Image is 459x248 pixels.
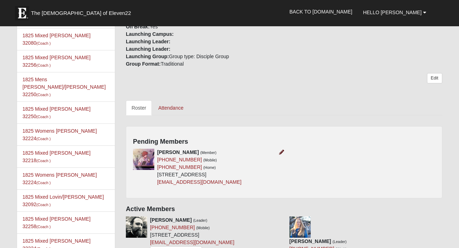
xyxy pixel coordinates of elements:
[22,106,90,119] a: 1825 Mixed [PERSON_NAME] 32250(Coach )
[150,217,192,223] strong: [PERSON_NAME]
[126,205,442,213] h4: Active Members
[22,150,90,163] a: 1825 Mixed [PERSON_NAME] 32218(Coach )
[22,128,97,141] a: 1825 Womens [PERSON_NAME] 32224(Coach )
[126,100,152,115] a: Roster
[126,31,174,37] strong: Launching Campus:
[22,194,104,207] a: 1825 Mixed Lovin/[PERSON_NAME] 32092(Coach )
[157,164,202,170] a: [PHONE_NUMBER]
[126,39,170,44] strong: Launching Leader:
[358,4,432,21] a: Hello [PERSON_NAME]
[126,24,150,29] strong: On Break:
[31,10,131,17] span: The [DEMOGRAPHIC_DATA] of Eleven22
[36,115,50,119] small: (Coach )
[22,55,90,68] a: 1825 Mixed [PERSON_NAME] 32256(Coach )
[36,63,50,67] small: (Coach )
[36,93,50,97] small: (Coach )
[193,218,207,222] small: (Leader)
[22,33,90,46] a: 1825 Mixed [PERSON_NAME] 32080(Coach )
[153,100,189,115] a: Attendance
[11,2,154,20] a: The [DEMOGRAPHIC_DATA] of Eleven22
[203,158,217,162] small: (Mobile)
[36,41,50,45] small: (Coach )
[196,226,210,230] small: (Mobile)
[36,181,50,185] small: (Coach )
[150,225,195,230] a: [PHONE_NUMBER]
[126,54,169,59] strong: Launching Group:
[15,6,29,20] img: Eleven22 logo
[36,225,50,229] small: (Coach )
[284,3,358,21] a: Back to [DOMAIN_NAME]
[363,10,422,15] span: Hello [PERSON_NAME]
[157,179,241,185] a: [EMAIL_ADDRESS][DOMAIN_NAME]
[157,149,241,186] div: [STREET_ADDRESS]
[36,137,50,141] small: (Coach )
[157,157,202,162] a: [PHONE_NUMBER]
[22,172,97,185] a: 1825 Womens [PERSON_NAME] 32224(Coach )
[22,77,106,97] a: 1825 Mens [PERSON_NAME]/[PERSON_NAME] 32250(Coach )
[427,73,442,83] a: Edit
[203,165,216,170] small: (Home)
[200,150,217,155] small: (Member)
[126,61,161,67] strong: Group Format:
[157,149,199,155] strong: [PERSON_NAME]
[36,203,50,207] small: (Coach )
[133,138,435,146] h4: Pending Members
[126,46,170,52] strong: Launching Leader:
[22,216,90,229] a: 1825 Mixed [PERSON_NAME] 32258(Coach )
[36,159,50,163] small: (Coach )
